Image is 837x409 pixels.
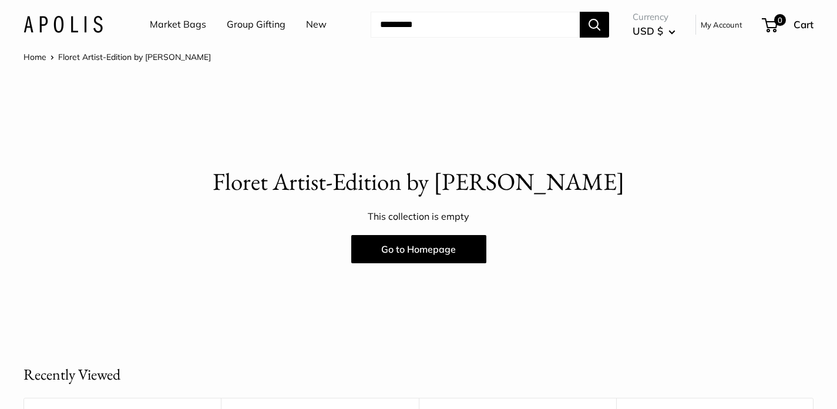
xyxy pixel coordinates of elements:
a: Market Bags [150,16,206,33]
button: USD $ [633,22,675,41]
p: This collection is empty [23,208,814,226]
span: Cart [794,18,814,31]
button: Search [580,12,609,38]
h2: Recently Viewed [23,363,120,386]
img: Apolis [23,16,103,33]
p: Floret Artist-Edition by [PERSON_NAME] [23,165,814,199]
a: New [306,16,327,33]
span: Floret Artist-Edition by [PERSON_NAME] [58,52,211,62]
input: Search... [371,12,580,38]
a: 0 Cart [763,15,814,34]
span: Currency [633,9,675,25]
a: Home [23,52,46,62]
a: Group Gifting [227,16,285,33]
nav: Breadcrumb [23,49,211,65]
a: Go to Homepage [351,235,486,263]
span: USD $ [633,25,663,37]
span: 0 [774,14,786,26]
a: My Account [701,18,742,32]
